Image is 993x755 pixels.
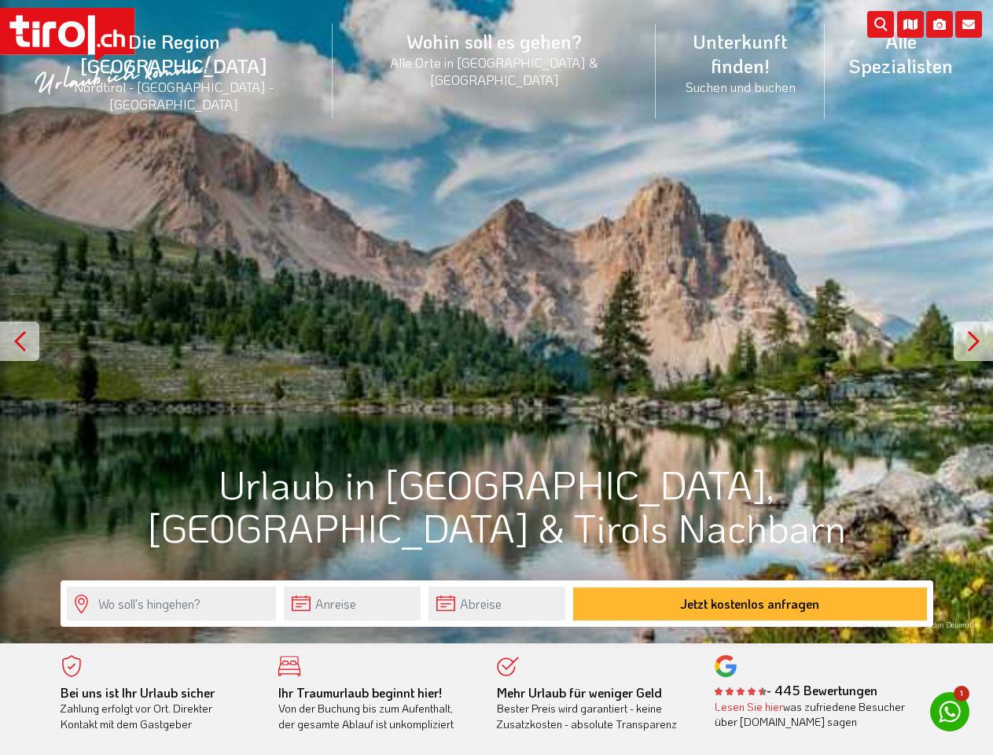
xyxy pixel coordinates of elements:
a: Lesen Sie hier [715,699,783,714]
span: 1 [954,686,969,702]
button: Jetzt kostenlos anfragen [573,587,927,621]
i: Karte öffnen [897,11,924,38]
input: Wo soll's hingehen? [67,587,276,621]
a: Wohin soll es gehen?Alle Orte in [GEOGRAPHIC_DATA] & [GEOGRAPHIC_DATA] [333,12,656,105]
b: Bei uns ist Ihr Urlaub sicher [61,684,215,701]
small: Suchen und buchen [675,78,805,95]
small: Alle Orte in [GEOGRAPHIC_DATA] & [GEOGRAPHIC_DATA] [351,53,638,88]
a: 1 [930,692,969,731]
small: Nordtirol - [GEOGRAPHIC_DATA] - [GEOGRAPHIC_DATA] [35,78,314,112]
input: Abreise [428,587,565,621]
div: Von der Buchung bis zum Aufenthalt, der gesamte Ablauf ist unkompliziert [278,685,473,732]
i: Kontakt [955,11,982,38]
div: was zufriedene Besucher über [DOMAIN_NAME] sagen [715,699,910,730]
a: Alle Spezialisten [825,12,977,95]
div: Bester Preis wird garantiert - keine Zusatzkosten - absolute Transparenz [497,685,692,732]
div: Zahlung erfolgt vor Ort. Direkter Kontakt mit dem Gastgeber [61,685,256,732]
b: Mehr Urlaub für weniger Geld [497,684,662,701]
i: Fotogalerie [926,11,953,38]
a: Die Region [GEOGRAPHIC_DATA]Nordtirol - [GEOGRAPHIC_DATA] - [GEOGRAPHIC_DATA] [16,12,333,131]
a: Unterkunft finden!Suchen und buchen [656,12,824,112]
input: Anreise [284,587,421,621]
b: - 445 Bewertungen [715,682,877,698]
b: Ihr Traumurlaub beginnt hier! [278,684,442,701]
